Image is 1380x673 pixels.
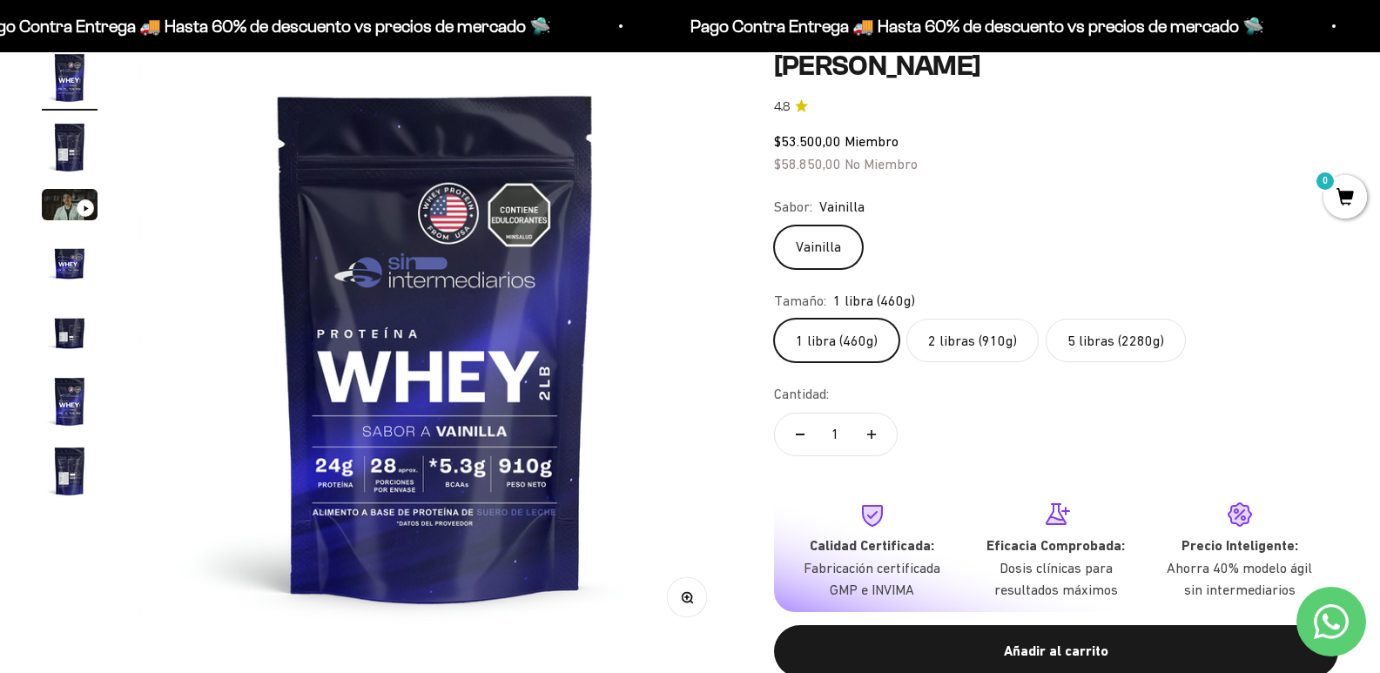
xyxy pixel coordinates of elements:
[42,304,98,360] img: Proteína Whey - Vainilla
[42,189,98,225] button: Ir al artículo 3
[846,414,897,455] button: Aumentar cantidad
[42,119,98,175] img: Proteína Whey - Vainilla
[845,133,899,149] span: Miembro
[1315,171,1336,192] mark: 0
[795,557,951,602] p: Fabricación certificada GMP e INVIMA
[139,50,732,643] img: Proteína Whey - Vainilla
[774,290,826,313] legend: Tamaño:
[1323,189,1367,208] a: 0
[42,50,98,111] button: Ir al artículo 1
[42,374,98,429] img: Proteína Whey - Vainilla
[978,557,1134,602] p: Dosis clínicas para resultados máximos
[809,640,1303,663] div: Añadir al carrito
[774,383,829,406] label: Cantidad:
[775,414,825,455] button: Reducir cantidad
[1181,537,1298,554] strong: Precio Inteligente:
[810,537,934,554] strong: Calidad Certificada:
[1161,557,1317,602] p: Ahorra 40% modelo ágil sin intermediarios
[774,156,841,172] span: $58.850,00
[42,374,98,434] button: Ir al artículo 6
[819,196,865,219] span: Vainilla
[774,50,1338,83] h1: [PERSON_NAME]
[42,234,98,295] button: Ir al artículo 4
[845,156,918,172] span: No Miembro
[774,196,812,219] legend: Sabor:
[42,443,98,499] img: Proteína Whey - Vainilla
[42,119,98,180] button: Ir al artículo 2
[986,537,1125,554] strong: Eficacia Comprobada:
[774,98,790,117] span: 4.8
[42,443,98,504] button: Ir al artículo 7
[774,98,1338,117] a: 4.84.8 de 5.0 estrellas
[42,234,98,290] img: Proteína Whey - Vainilla
[689,12,1262,40] p: Pago Contra Entrega 🚚 Hasta 60% de descuento vs precios de mercado 🛸
[42,304,98,365] button: Ir al artículo 5
[42,50,98,105] img: Proteína Whey - Vainilla
[774,133,841,149] span: $53.500,00
[833,290,915,313] span: 1 libra (460g)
